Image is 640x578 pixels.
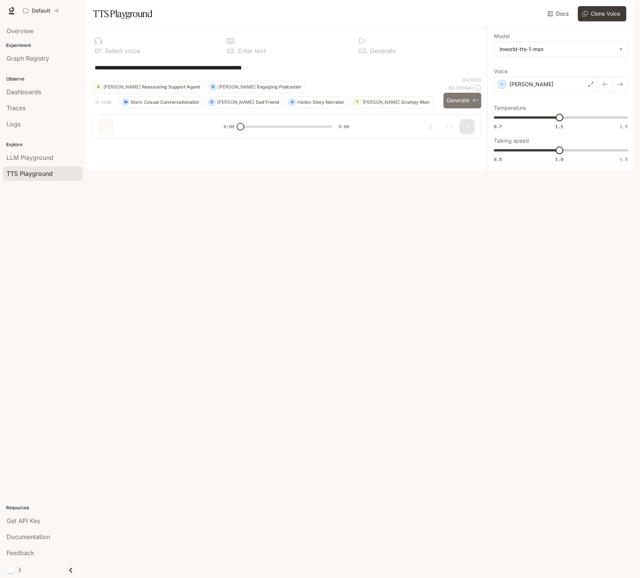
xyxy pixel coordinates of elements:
[443,93,481,108] button: Generate⌘⏎
[206,81,305,93] button: D[PERSON_NAME]Engaging Podcaster
[122,96,129,108] div: M
[463,77,481,83] p: 64 / 1000
[494,105,526,111] p: Temperature
[208,96,215,108] div: O
[494,42,627,56] div: inworld-tts-1-max
[351,96,433,108] button: T[PERSON_NAME]Grumpy Man
[494,34,509,39] p: Model
[256,100,279,105] p: Sad Friend
[555,156,563,163] span: 1.0
[368,48,396,54] p: Generate
[103,48,140,54] p: Select voice
[494,69,508,74] p: Voice
[472,98,478,103] p: ⌘⏎
[500,45,615,53] div: inworld-tts-1-max
[494,138,529,143] p: Talking speed
[95,81,102,93] div: A
[236,48,266,54] p: Enter text
[210,81,216,93] div: D
[578,6,626,21] button: Clone Voice
[205,96,282,108] button: O[PERSON_NAME]Sad Friend
[448,85,474,91] p: $ 0.000640
[217,100,254,105] p: [PERSON_NAME]
[93,6,152,21] h1: TTS Playground
[297,100,311,105] p: Hades
[494,123,502,130] span: 0.7
[144,100,199,105] p: Casual Conversationalist
[401,100,429,105] p: Grumpy Man
[313,100,344,105] p: Story Narrator
[358,48,368,54] p: 0 3 .
[289,96,295,108] div: H
[257,85,301,89] p: Engaging Podcaster
[509,81,553,88] p: [PERSON_NAME]
[92,81,203,93] button: A[PERSON_NAME]Reassuring Support Agent
[32,8,50,14] p: Default
[95,48,103,54] p: 0 1 .
[218,85,255,89] p: [PERSON_NAME]
[103,85,140,89] p: [PERSON_NAME]
[494,156,502,163] span: 0.5
[227,48,236,54] p: 0 2 .
[354,96,361,108] div: T
[285,96,348,108] button: HHadesStory Narrator
[92,96,116,108] button: Hide
[363,100,400,105] p: [PERSON_NAME]
[555,123,563,130] span: 1.1
[20,3,62,18] button: All workspaces
[620,156,628,163] span: 1.5
[131,100,142,105] p: Mark
[119,96,202,108] button: MMarkCasual Conversationalist
[620,123,628,130] span: 1.5
[142,85,200,89] p: Reassuring Support Agent
[546,6,572,21] a: Docs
